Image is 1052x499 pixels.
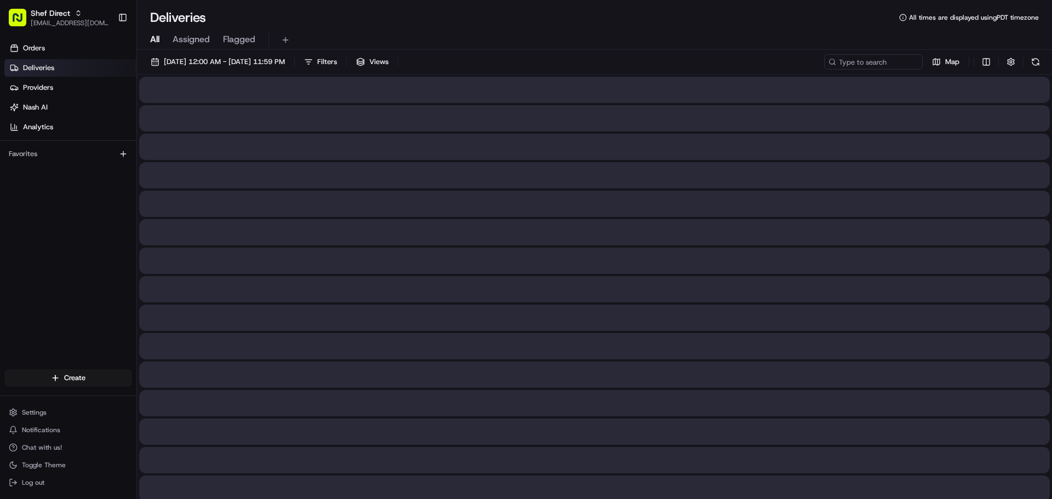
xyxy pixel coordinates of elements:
button: Chat with us! [4,440,132,455]
a: Providers [4,79,136,96]
span: Create [64,373,85,383]
span: Providers [23,83,53,93]
button: Map [927,54,964,70]
span: All [150,33,159,46]
span: Toggle Theme [22,461,66,469]
button: Create [4,369,132,387]
span: [DATE] 12:00 AM - [DATE] 11:59 PM [164,57,285,67]
span: Analytics [23,122,53,132]
button: [DATE] 12:00 AM - [DATE] 11:59 PM [146,54,290,70]
span: Orders [23,43,45,53]
button: Notifications [4,422,132,438]
span: Views [369,57,388,67]
span: All times are displayed using PDT timezone [909,13,1039,22]
h1: Deliveries [150,9,206,26]
button: Filters [299,54,342,70]
span: Filters [317,57,337,67]
a: Analytics [4,118,136,136]
a: Orders [4,39,136,57]
span: Settings [22,408,47,417]
span: Assigned [173,33,210,46]
button: Toggle Theme [4,457,132,473]
button: Log out [4,475,132,490]
span: Notifications [22,426,60,434]
span: Map [945,57,959,67]
div: Favorites [4,145,132,163]
span: Deliveries [23,63,54,73]
span: Nash AI [23,102,48,112]
span: Flagged [223,33,255,46]
button: Refresh [1028,54,1043,70]
span: Log out [22,478,44,487]
button: [EMAIL_ADDRESS][DOMAIN_NAME] [31,19,109,27]
span: Chat with us! [22,443,62,452]
button: Shef Direct[EMAIL_ADDRESS][DOMAIN_NAME] [4,4,113,31]
button: Views [351,54,393,70]
a: Nash AI [4,99,136,116]
a: Deliveries [4,59,136,77]
button: Shef Direct [31,8,70,19]
input: Type to search [824,54,923,70]
button: Settings [4,405,132,420]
